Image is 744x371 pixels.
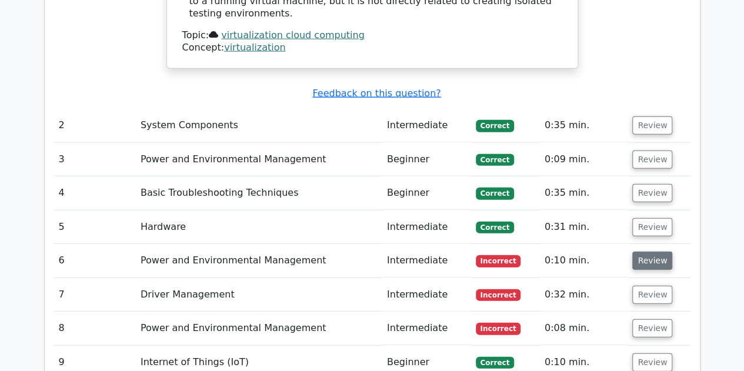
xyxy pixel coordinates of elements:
a: virtualization cloud computing [221,29,364,41]
td: Power and Environmental Management [136,244,382,278]
span: Correct [476,154,514,166]
td: 6 [54,244,136,278]
td: Power and Environmental Management [136,143,382,176]
td: 0:08 min. [540,312,628,345]
td: 0:35 min. [540,176,628,210]
span: Correct [476,357,514,369]
span: Incorrect [476,255,521,267]
td: 0:09 min. [540,143,628,176]
td: Driver Management [136,278,382,312]
div: Topic: [182,29,562,42]
button: Review [632,184,672,202]
span: Incorrect [476,289,521,301]
button: Review [632,286,672,304]
a: virtualization [224,42,285,53]
span: Incorrect [476,323,521,335]
td: 0:31 min. [540,210,628,244]
button: Review [632,218,672,236]
div: Concept: [182,42,562,54]
td: Beginner [382,176,471,210]
span: Correct [476,222,514,233]
button: Review [632,151,672,169]
td: Hardware [136,210,382,244]
td: Power and Environmental Management [136,312,382,345]
span: Correct [476,120,514,132]
button: Review [632,319,672,337]
button: Review [632,116,672,135]
td: 8 [54,312,136,345]
td: Intermediate [382,244,471,278]
td: Intermediate [382,210,471,244]
td: Beginner [382,143,471,176]
td: 0:10 min. [540,244,628,278]
a: Feedback on this question? [312,88,441,99]
td: 3 [54,143,136,176]
td: 4 [54,176,136,210]
td: Intermediate [382,312,471,345]
td: Basic Troubleshooting Techniques [136,176,382,210]
span: Correct [476,188,514,199]
td: 0:32 min. [540,278,628,312]
td: 0:35 min. [540,109,628,142]
td: 5 [54,210,136,244]
td: Intermediate [382,109,471,142]
button: Review [632,252,672,270]
td: Intermediate [382,278,471,312]
td: 2 [54,109,136,142]
td: 7 [54,278,136,312]
td: System Components [136,109,382,142]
